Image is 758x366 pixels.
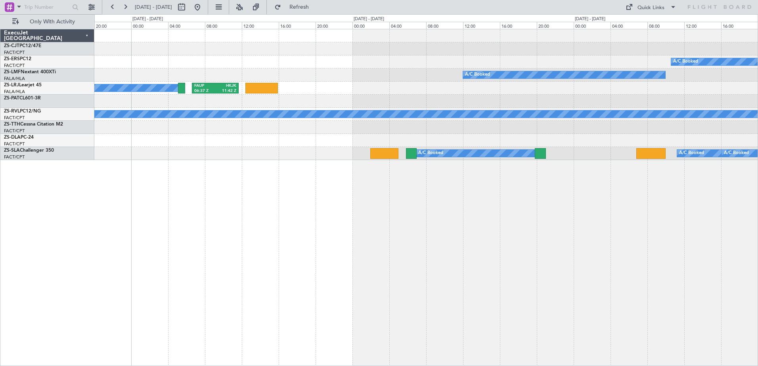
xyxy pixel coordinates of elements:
[684,22,721,29] div: 12:00
[4,70,21,74] span: ZS-LMF
[4,128,25,134] a: FACT/CPT
[4,57,31,61] a: ZS-ERSPC12
[354,16,384,23] div: [DATE] - [DATE]
[194,83,215,89] div: FAUP
[426,22,463,29] div: 08:00
[4,83,19,88] span: ZS-LRJ
[316,22,352,29] div: 20:00
[168,22,205,29] div: 04:00
[4,122,63,127] a: ZS-TTHCessna Citation M2
[132,16,163,23] div: [DATE] - [DATE]
[94,22,131,29] div: 20:00
[575,16,605,23] div: [DATE] - [DATE]
[673,56,698,68] div: A/C Booked
[4,141,25,147] a: FACT/CPT
[4,76,25,82] a: FALA/HLA
[500,22,537,29] div: 16:00
[4,109,41,114] a: ZS-RVLPC12/NG
[4,115,25,121] a: FACT/CPT
[611,22,647,29] div: 04:00
[271,1,318,13] button: Refresh
[389,22,426,29] div: 04:00
[4,63,25,69] a: FACT/CPT
[537,22,574,29] div: 20:00
[215,88,236,94] div: 11:42 Z
[4,148,20,153] span: ZS-SLA
[9,15,86,28] button: Only With Activity
[24,1,70,13] input: Trip Number
[4,122,20,127] span: ZS-TTH
[215,83,236,89] div: HKJK
[352,22,389,29] div: 00:00
[4,44,41,48] a: ZS-CJTPC12/47E
[4,83,42,88] a: ZS-LRJLearjet 45
[4,148,54,153] a: ZS-SLAChallenger 350
[4,96,19,101] span: ZS-PAT
[622,1,680,13] button: Quick Links
[279,22,316,29] div: 16:00
[4,50,25,55] a: FACT/CPT
[4,109,20,114] span: ZS-RVL
[4,70,56,74] a: ZS-LMFNextant 400XTi
[4,44,19,48] span: ZS-CJT
[721,22,758,29] div: 16:00
[131,22,168,29] div: 00:00
[418,147,443,159] div: A/C Booked
[4,135,21,140] span: ZS-DLA
[574,22,611,29] div: 00:00
[283,4,316,10] span: Refresh
[194,88,215,94] div: 06:37 Z
[4,57,20,61] span: ZS-ERS
[205,22,242,29] div: 08:00
[4,154,25,160] a: FACT/CPT
[724,147,749,159] div: A/C Booked
[242,22,279,29] div: 12:00
[21,19,84,25] span: Only With Activity
[465,69,490,81] div: A/C Booked
[135,4,172,11] span: [DATE] - [DATE]
[647,22,684,29] div: 08:00
[679,147,704,159] div: A/C Booked
[463,22,500,29] div: 12:00
[4,96,41,101] a: ZS-PATCL601-3R
[4,135,34,140] a: ZS-DLAPC-24
[4,89,25,95] a: FALA/HLA
[637,4,664,12] div: Quick Links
